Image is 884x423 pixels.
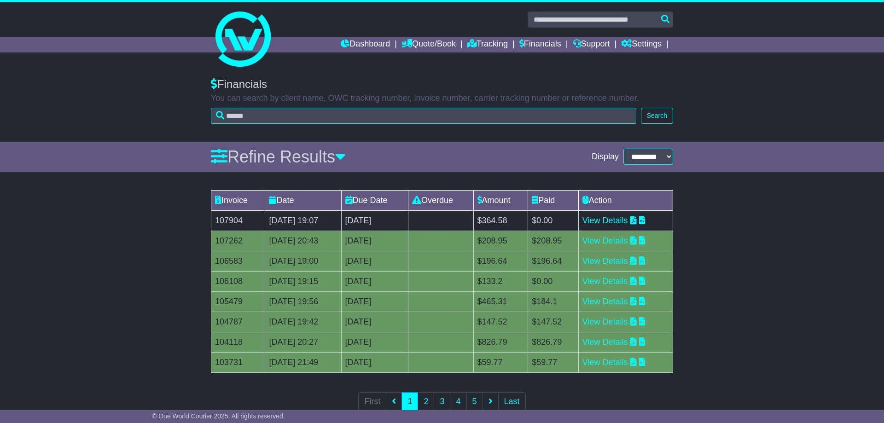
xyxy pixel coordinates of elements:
[341,312,408,332] td: [DATE]
[519,37,561,52] a: Financials
[582,317,628,326] a: View Details
[582,337,628,347] a: View Details
[582,297,628,306] a: View Details
[473,332,528,352] td: $826.79
[211,332,265,352] td: 104118
[528,190,579,210] td: Paid
[211,147,346,166] a: Refine Results
[341,190,408,210] td: Due Date
[211,251,265,271] td: 106583
[528,352,579,372] td: $59.77
[473,210,528,231] td: $364.58
[265,231,341,251] td: [DATE] 20:43
[467,37,508,52] a: Tracking
[418,392,434,411] a: 2
[466,392,483,411] a: 5
[621,37,662,52] a: Settings
[152,412,285,420] span: © One World Courier 2025. All rights reserved.
[265,291,341,312] td: [DATE] 19:56
[528,251,579,271] td: $196.64
[211,93,673,104] p: You can search by client name, OWC tracking number, invoice number, carrier tracking number or re...
[473,312,528,332] td: $147.52
[341,271,408,291] td: [DATE]
[528,210,579,231] td: $0.00
[211,352,265,372] td: 103731
[408,190,473,210] td: Overdue
[265,271,341,291] td: [DATE] 19:15
[578,190,673,210] td: Action
[582,256,628,266] a: View Details
[341,231,408,251] td: [DATE]
[473,231,528,251] td: $208.95
[473,190,528,210] td: Amount
[211,210,265,231] td: 107904
[582,216,628,225] a: View Details
[528,312,579,332] td: $147.52
[211,291,265,312] td: 105479
[401,392,418,411] a: 1
[473,352,528,372] td: $59.77
[341,291,408,312] td: [DATE]
[473,251,528,271] td: $196.64
[265,251,341,271] td: [DATE] 19:00
[265,312,341,332] td: [DATE] 19:42
[473,291,528,312] td: $465.31
[265,332,341,352] td: [DATE] 20:27
[592,152,619,162] span: Display
[265,190,341,210] td: Date
[401,37,456,52] a: Quote/Book
[211,271,265,291] td: 106108
[573,37,610,52] a: Support
[434,392,450,411] a: 3
[341,332,408,352] td: [DATE]
[450,392,466,411] a: 4
[211,231,265,251] td: 107262
[341,352,408,372] td: [DATE]
[528,231,579,251] td: $208.95
[473,271,528,291] td: $133.2
[582,277,628,286] a: View Details
[528,271,579,291] td: $0.00
[211,312,265,332] td: 104787
[341,37,390,52] a: Dashboard
[528,291,579,312] td: $184.1
[582,358,628,367] a: View Details
[211,190,265,210] td: Invoice
[265,210,341,231] td: [DATE] 19:07
[341,210,408,231] td: [DATE]
[265,352,341,372] td: [DATE] 21:49
[528,332,579,352] td: $826.79
[641,108,673,124] button: Search
[498,392,526,411] a: Last
[582,236,628,245] a: View Details
[341,251,408,271] td: [DATE]
[211,78,673,91] div: Financials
